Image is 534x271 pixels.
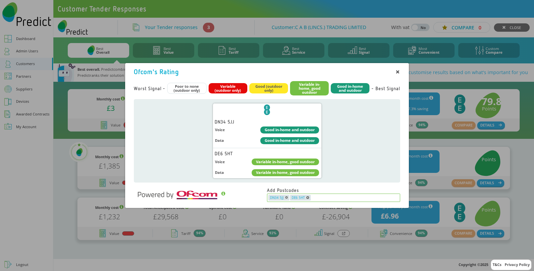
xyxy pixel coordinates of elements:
[290,81,329,95] div: Variable in-home, good outdoor
[331,83,369,93] div: Good in-home and outdoor
[292,195,305,201] span: DE6 5HT
[209,83,247,93] div: Variable (outdoor only)
[213,150,321,157] div: DE6 5HT
[252,159,319,166] div: Variable in-home, good outdoor
[260,126,319,133] div: Good in-home and outdoor
[215,159,225,166] div: Voice
[252,169,319,176] div: Variable in-home, good outdoor
[215,137,224,144] div: Data
[371,86,400,91] div: - Best Signal
[215,126,225,133] div: Voice
[493,262,501,267] a: T&Cs
[213,118,321,124] div: DN34 5JJ
[134,68,179,75] div: Ofcom's Rating
[249,83,288,93] div: Good (outdoor only)
[167,83,207,94] div: Poor to none (outdoor only)
[134,187,221,203] img: Ofcom
[215,169,224,176] div: Data
[267,188,400,193] div: Add Postcodes
[270,195,284,201] span: DN34 5JJ
[505,262,530,267] a: Privacy Policy
[260,137,319,144] div: Good in-home and outdoor
[134,86,165,91] div: Worst Signal -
